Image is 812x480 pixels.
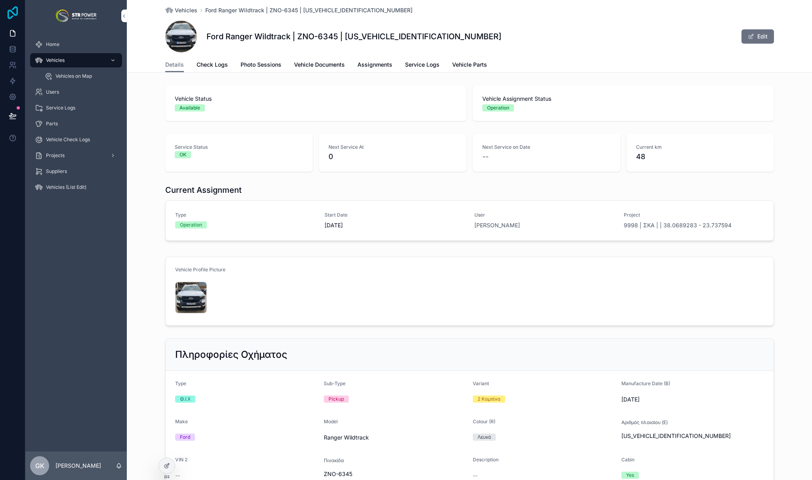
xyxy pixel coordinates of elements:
[175,380,186,386] span: Type
[241,58,281,73] a: Photo Sessions
[478,396,501,403] div: 2 Καμπίνα
[30,180,122,194] a: Vehicles (List Edit)
[621,457,634,463] span: Cabin
[324,457,344,464] span: Πινακίδα
[30,37,122,52] a: Home
[636,144,662,150] span: Current km
[405,61,439,69] span: Service Logs
[46,121,58,127] span: Parts
[329,151,457,162] span: 0
[46,41,59,48] span: Home
[473,419,495,424] span: Colour (R)
[452,61,487,69] span: Vehicle Parts
[197,61,228,69] span: Check Logs
[329,144,364,150] span: Next Service At
[206,31,501,42] h1: Ford Ranger Wildtrack | ZNO-6345 | [US_VEHICLE_IDENTIFICATION_NUMBER]
[478,434,491,441] div: Λευκό
[626,472,634,479] div: Yes
[175,348,287,361] h2: Πληροφορίες Οχήματος
[324,470,466,478] span: ZNO-6345
[197,58,228,73] a: Check Logs
[482,144,530,150] span: Next Service on Date
[473,472,478,480] span: --
[241,61,281,69] span: Photo Sessions
[405,58,439,73] a: Service Logs
[175,472,180,480] span: --
[165,6,197,14] a: Vehicles
[180,151,186,158] div: OK
[46,57,65,63] span: Vehicles
[624,221,732,229] a: 9998 | ΣΚΑ | | 38.0689283 - 23.737594
[621,380,670,386] span: Manufacture Date (B)
[30,117,122,131] a: Parts
[621,396,764,403] span: [DATE]
[25,32,127,205] div: scrollable content
[741,29,774,44] button: Edit
[205,6,413,14] a: Ford Ranger Wildtrack | ZNO-6345 | [US_VEHICLE_IDENTIFICATION_NUMBER]
[175,267,225,273] span: Vehicle Profile Picture
[46,136,90,143] span: Vehicle Check Logs
[40,69,122,83] a: Vehicles on Map
[621,432,764,440] span: [US_VEHICLE_IDENTIFICATION_NUMBER]
[35,461,44,470] span: GK
[452,58,487,73] a: Vehicle Parts
[30,85,122,99] a: Users
[30,53,122,67] a: Vehicles
[325,221,465,229] span: [DATE]
[324,434,466,442] span: Ranger Wildtrack
[487,104,509,111] div: Operation
[180,221,202,228] div: Operation
[55,73,92,79] span: Vehicles on Map
[324,419,338,424] span: Model
[473,457,499,463] span: Description
[175,212,315,218] span: Type
[175,6,197,14] span: Vehicles
[624,212,764,218] span: Project
[55,462,101,470] p: [PERSON_NAME]
[621,419,668,426] span: Αριθμός πλαισίου (E)
[175,419,188,424] span: Make
[357,58,392,73] a: Assignments
[46,168,67,175] span: Suppliers
[473,380,489,386] span: Variant
[175,457,187,463] span: VIN 2
[294,61,345,69] span: Vehicle Documents
[482,95,764,103] span: Vehicle Assignment Status
[46,184,86,190] span: Vehicles (List Edit)
[56,10,96,22] img: App logo
[636,151,764,162] span: 48
[180,396,191,403] div: Φ.Ι.Χ
[175,95,457,103] span: Vehicle Status
[30,132,122,147] a: Vehicle Check Logs
[324,380,346,386] span: Sub-Type
[46,105,75,111] span: Service Logs
[46,89,59,95] span: Users
[30,148,122,163] a: Projects
[482,151,489,162] span: --
[30,164,122,179] a: Suppliers
[166,201,774,240] a: TypeOperationStart Date[DATE]User[PERSON_NAME]Project9998 | ΣΚΑ | | 38.0689283 - 23.737594
[357,61,392,69] span: Assignments
[180,434,190,441] div: Ford
[474,221,520,229] a: [PERSON_NAME]
[46,152,65,159] span: Projects
[175,144,208,150] span: Service Status
[329,396,344,403] div: Pickup
[165,61,184,69] span: Details
[474,212,615,218] span: User
[165,58,184,73] a: Details
[165,184,242,196] h1: Current Assignment
[180,104,200,111] div: Available
[294,58,345,73] a: Vehicle Documents
[325,212,465,218] span: Start Date
[30,101,122,115] a: Service Logs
